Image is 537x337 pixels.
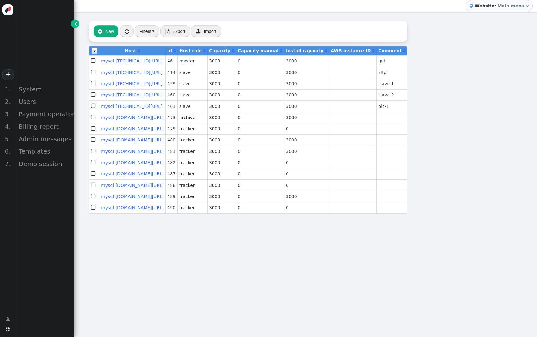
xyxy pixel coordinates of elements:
[207,191,236,202] td: 3000
[378,48,402,53] b: Comment
[101,58,162,63] a: mysql [TECHNICAL_ID][URL]
[207,78,236,89] td: 3000
[403,48,406,53] a: 
[284,89,329,100] td: 3000
[101,70,162,75] a: mysql [TECHNICAL_ID][URL]
[91,113,97,122] span: 
[207,123,236,134] td: 3000
[165,123,177,134] td: 479
[280,48,282,53] a: 
[236,157,284,168] td: 0
[165,202,177,213] td: 490
[177,179,207,191] td: tracker
[91,79,97,88] span: 
[207,55,236,67] td: 3000
[284,78,329,89] td: 3000
[165,112,177,123] td: 473
[91,147,97,155] span: 
[101,81,162,86] span: mysql [TECHNICAL_ID][URL]
[2,69,14,80] a: +
[376,55,407,67] td: gui
[165,146,177,157] td: 481
[203,48,206,53] a: 
[284,146,329,157] td: 3000
[91,57,97,65] span: 
[284,67,329,78] td: 3000
[325,48,327,53] span: Click to sort
[325,48,327,53] a: 
[177,168,207,179] td: tracker
[71,20,79,28] a: 
[16,95,74,108] div: Users
[101,205,164,210] a: mysql [DOMAIN_NAME][URL]
[403,48,406,53] span: Click to sort
[101,149,164,154] span: mysql [DOMAIN_NAME][URL]
[284,123,329,134] td: 0
[236,123,284,134] td: 0
[280,48,282,53] span: Click to sort
[236,100,284,112] td: 0
[101,104,162,109] a: mysql [TECHNICAL_ID][URL]
[165,100,177,112] td: 461
[125,29,129,34] span: 
[236,202,284,213] td: 0
[177,146,207,157] td: tracker
[177,100,207,112] td: slave
[6,316,10,322] span: 
[91,68,97,76] span: 
[207,134,236,145] td: 3000
[284,191,329,202] td: 3000
[284,157,329,168] td: 0
[160,25,190,37] button:  Export
[101,92,162,97] a: mysql [TECHNICAL_ID][URL]
[165,55,177,67] td: 46
[236,168,284,179] td: 0
[236,112,284,123] td: 0
[101,137,164,142] a: mysql [DOMAIN_NAME][URL]
[331,48,371,53] b: AWS instance ID
[376,89,407,100] td: slave-2
[376,67,407,78] td: sftp
[101,115,164,120] a: mysql [DOMAIN_NAME][URL]
[207,100,236,112] td: 3000
[16,120,74,133] div: Billing report
[101,126,164,131] a: mysql [DOMAIN_NAME][URL]
[284,179,329,191] td: 0
[372,48,375,53] a: 
[91,136,97,144] span: 
[91,158,97,167] span: 
[286,48,323,53] b: Install capacity
[91,169,97,178] span: 
[91,90,97,99] span: 
[101,160,164,165] a: mysql [DOMAIN_NAME][URL]
[177,134,207,145] td: tracker
[207,179,236,191] td: 3000
[165,89,177,100] td: 460
[165,67,177,78] td: 414
[207,157,236,168] td: 3000
[207,202,236,213] td: 3000
[207,89,236,100] td: 3000
[376,78,407,89] td: slave-1
[196,29,201,34] span: 
[236,134,284,145] td: 0
[91,192,97,201] span: 
[125,48,136,53] b: Host
[101,194,164,199] a: mysql [DOMAIN_NAME][URL]
[232,48,234,53] a: 
[177,191,207,202] td: tracker
[177,55,207,67] td: master
[165,168,177,179] td: 487
[236,179,284,191] td: 0
[376,100,407,112] td: pic-1
[232,48,234,53] span: Click to sort
[207,146,236,157] td: 3000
